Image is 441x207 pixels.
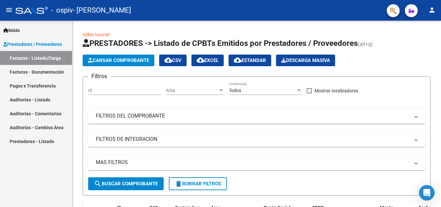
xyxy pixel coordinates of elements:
[276,55,335,66] app-download-masive: Descarga masiva de comprobantes (adjuntos)
[197,57,219,63] span: EXCEL
[88,177,164,190] button: Buscar Comprobante
[164,56,172,64] mat-icon: cloud_download
[51,3,73,17] span: - ospiv
[281,57,330,63] span: Descarga Masiva
[83,39,358,48] span: PRESTADORES -> Listado de CPBTs Emitidos por Prestadores / Proveedores
[229,88,241,93] span: Todos
[314,87,358,95] span: Mostrar totalizadores
[83,32,109,37] a: Video tutorial
[419,185,435,201] div: Open Intercom Messenger
[96,136,410,143] mat-panel-title: FILTROS DE INTEGRACION
[166,88,218,93] span: Area
[94,181,158,187] span: Buscar Comprobante
[358,41,373,47] span: (alt+q)
[169,177,227,190] button: Borrar Filtros
[197,56,204,64] mat-icon: cloud_download
[5,6,13,14] mat-icon: menu
[88,155,425,170] mat-expansion-panel-header: MAS FILTROS
[175,180,182,188] mat-icon: delete
[88,57,149,63] span: Cargar Comprobante
[159,55,187,66] button: CSV
[83,55,154,66] button: Cargar Comprobante
[94,180,102,188] mat-icon: search
[88,131,425,147] mat-expansion-panel-header: FILTROS DE INTEGRACION
[428,6,436,14] mat-icon: person
[164,57,181,63] span: CSV
[276,55,335,66] button: Descarga Masiva
[3,27,20,34] span: Inicio
[175,181,221,187] span: Borrar Filtros
[234,57,266,63] span: Estandar
[88,72,110,81] h3: Filtros
[229,55,271,66] button: Estandar
[234,56,241,64] mat-icon: cloud_download
[96,112,410,119] mat-panel-title: FILTROS DEL COMPROBANTE
[191,55,224,66] button: EXCEL
[96,159,410,166] mat-panel-title: MAS FILTROS
[73,3,131,17] span: - [PERSON_NAME]
[3,41,62,48] span: Prestadores / Proveedores
[88,108,425,124] mat-expansion-panel-header: FILTROS DEL COMPROBANTE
